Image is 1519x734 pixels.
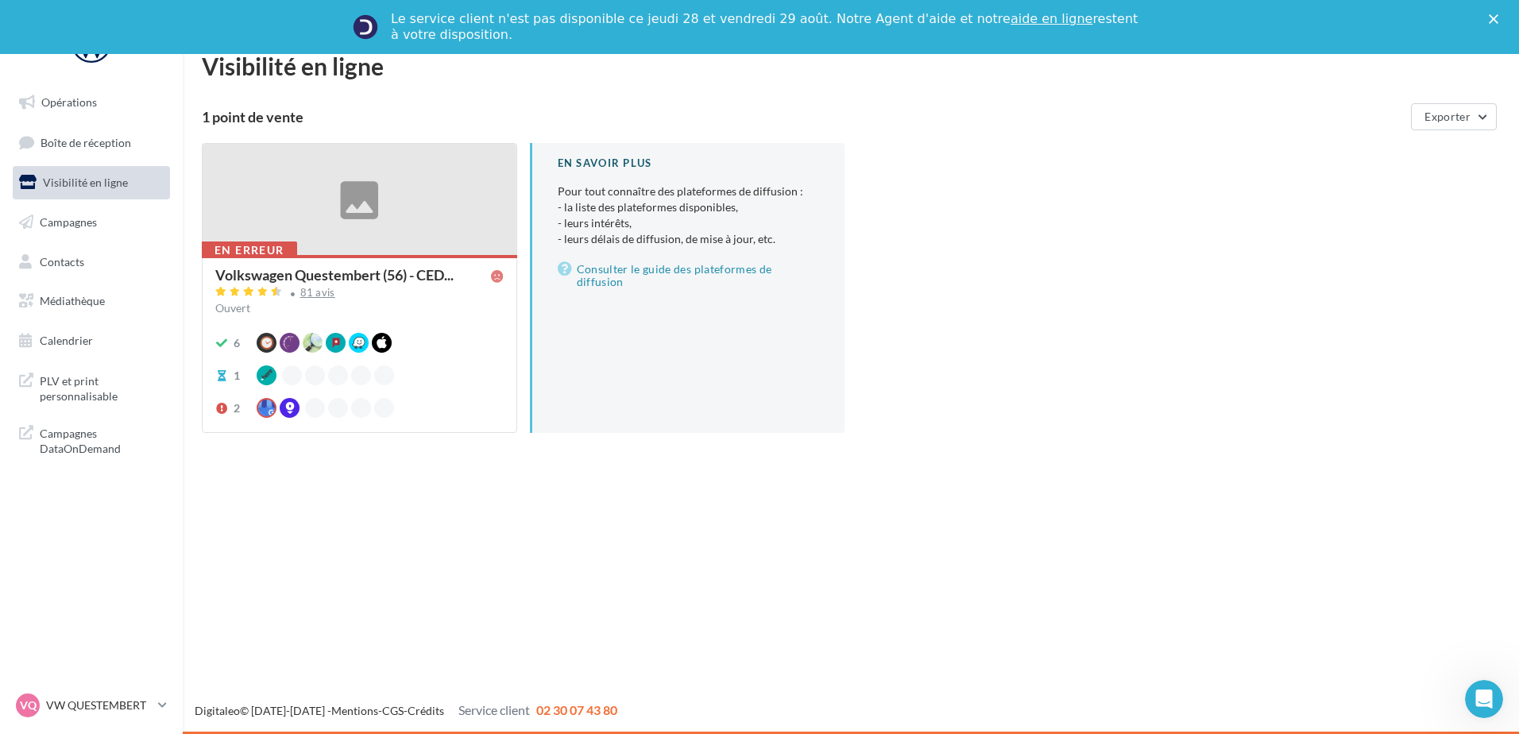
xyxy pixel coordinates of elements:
[195,704,617,717] span: © [DATE]-[DATE] - - -
[234,368,240,384] div: 1
[40,334,93,347] span: Calendrier
[391,11,1141,43] div: Le service client n'est pas disponible ce jeudi 28 et vendredi 29 août. Notre Agent d'aide et not...
[300,288,335,298] div: 81 avis
[10,245,173,279] a: Contacts
[10,284,173,318] a: Médiathèque
[536,702,617,717] span: 02 30 07 43 80
[1465,680,1503,718] iframe: Intercom live chat
[1011,11,1092,26] a: aide en ligne
[40,370,164,404] span: PLV et print personnalisable
[1489,14,1505,24] div: Fermer
[202,54,1500,78] div: Visibilité en ligne
[558,231,820,247] li: - leurs délais de diffusion, de mise à jour, etc.
[202,241,297,259] div: En erreur
[215,301,250,315] span: Ouvert
[558,260,820,292] a: Consulter le guide des plateformes de diffusion
[10,416,173,463] a: Campagnes DataOnDemand
[558,156,820,171] div: En savoir plus
[13,690,170,720] a: VQ VW QUESTEMBERT
[195,704,240,717] a: Digitaleo
[41,95,97,109] span: Opérations
[10,126,173,160] a: Boîte de réception
[41,135,131,149] span: Boîte de réception
[10,86,173,119] a: Opérations
[408,704,444,717] a: Crédits
[202,110,1405,124] div: 1 point de vente
[10,324,173,357] a: Calendrier
[1411,103,1497,130] button: Exporter
[458,702,530,717] span: Service client
[353,14,378,40] img: Profile image for Service-Client
[46,697,152,713] p: VW QUESTEMBERT
[234,335,240,351] div: 6
[331,704,378,717] a: Mentions
[558,183,820,247] p: Pour tout connaître des plateformes de diffusion :
[215,284,504,303] a: 81 avis
[40,294,105,307] span: Médiathèque
[234,400,240,416] div: 2
[558,215,820,231] li: - leurs intérêts,
[1424,110,1471,123] span: Exporter
[10,364,173,411] a: PLV et print personnalisable
[215,268,454,282] span: Volkswagen Questembert (56) - CED...
[10,206,173,239] a: Campagnes
[20,697,37,713] span: VQ
[40,254,84,268] span: Contacts
[40,215,97,229] span: Campagnes
[558,199,820,215] li: - la liste des plateformes disponibles,
[10,166,173,199] a: Visibilité en ligne
[382,704,404,717] a: CGS
[43,176,128,189] span: Visibilité en ligne
[40,423,164,457] span: Campagnes DataOnDemand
